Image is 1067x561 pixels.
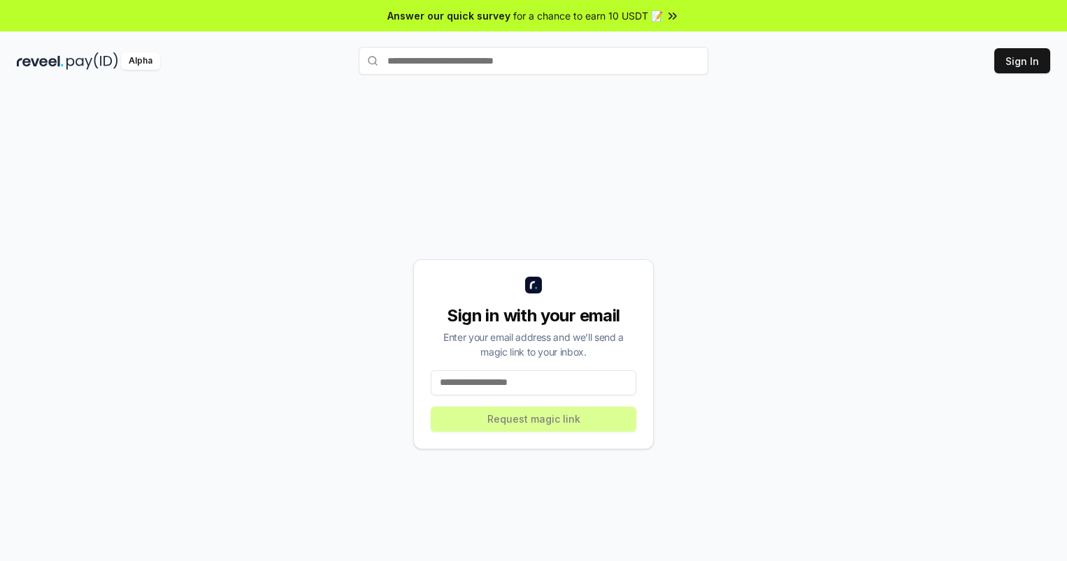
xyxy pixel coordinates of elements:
div: Alpha [121,52,160,70]
div: Sign in with your email [431,305,636,327]
img: reveel_dark [17,52,64,70]
img: logo_small [525,277,542,293]
span: Answer our quick survey [387,8,510,23]
img: pay_id [66,52,118,70]
div: Enter your email address and we’ll send a magic link to your inbox. [431,330,636,359]
button: Sign In [994,48,1050,73]
span: for a chance to earn 10 USDT 📝 [513,8,663,23]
